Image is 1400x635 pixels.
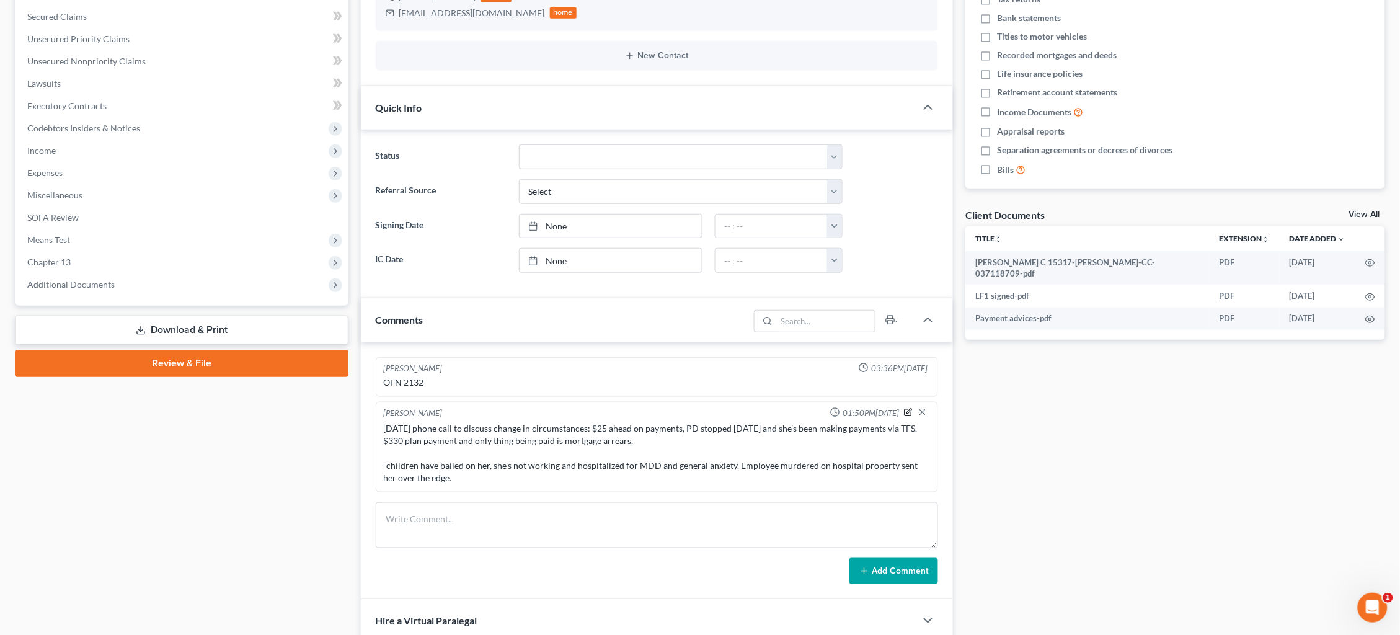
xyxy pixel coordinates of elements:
div: [PERSON_NAME] [384,407,443,420]
a: Secured Claims [17,6,348,28]
i: unfold_more [1262,236,1270,243]
input: -- : -- [716,215,828,238]
button: Add Comment [849,558,938,584]
td: PDF [1210,251,1280,285]
span: Retirement account statements [998,86,1118,99]
input: Search... [777,311,875,332]
span: Additional Documents [27,279,115,290]
span: Chapter 13 [27,257,71,267]
a: Titleunfold_more [975,234,1002,243]
td: [PERSON_NAME] C 15317-[PERSON_NAME]-CC-037118709-pdf [965,251,1210,285]
span: Executory Contracts [27,100,107,111]
a: Executory Contracts [17,95,348,117]
label: Signing Date [370,214,513,239]
a: Date Added expand_more [1290,234,1345,243]
span: Titles to motor vehicles [998,30,1088,43]
a: Download & Print [15,316,348,345]
span: Miscellaneous [27,190,82,200]
a: Unsecured Nonpriority Claims [17,50,348,73]
span: Unsecured Nonpriority Claims [27,56,146,66]
span: Comments [376,314,423,326]
span: Bills [998,164,1014,176]
label: Referral Source [370,179,513,204]
span: SOFA Review [27,212,79,223]
i: unfold_more [995,236,1002,243]
td: PDF [1210,308,1280,330]
div: OFN 2132 [384,376,931,389]
td: Payment advices-pdf [965,308,1210,330]
td: [DATE] [1280,308,1355,330]
div: [DATE] phone call to discuss change in circumstances: $25 ahead on payments, PD stopped [DATE] an... [384,422,931,484]
span: Secured Claims [27,11,87,22]
span: Expenses [27,167,63,178]
iframe: Intercom live chat [1358,593,1388,623]
a: View All [1349,210,1380,219]
span: Codebtors Insiders & Notices [27,123,140,133]
label: IC Date [370,248,513,273]
a: Unsecured Priority Claims [17,28,348,50]
div: Client Documents [965,208,1045,221]
a: SOFA Review [17,206,348,229]
a: Extensionunfold_more [1220,234,1270,243]
span: Unsecured Priority Claims [27,33,130,44]
span: Life insurance policies [998,68,1083,80]
label: Status [370,144,513,169]
div: [EMAIL_ADDRESS][DOMAIN_NAME] [399,7,545,19]
span: Bank statements [998,12,1061,24]
td: PDF [1210,285,1280,307]
a: None [520,215,702,238]
td: [DATE] [1280,251,1355,285]
span: Means Test [27,234,70,245]
div: [PERSON_NAME] [384,363,443,375]
i: expand_more [1338,236,1345,243]
span: 1 [1383,593,1393,603]
span: Lawsuits [27,78,61,89]
button: New Contact [386,51,929,61]
a: Lawsuits [17,73,348,95]
a: Review & File [15,350,348,377]
input: -- : -- [716,249,828,272]
span: 03:36PM[DATE] [871,363,928,375]
span: Appraisal reports [998,125,1065,138]
td: LF1 signed-pdf [965,285,1210,307]
td: [DATE] [1280,285,1355,307]
span: Income [27,145,56,156]
div: home [550,7,577,19]
span: Quick Info [376,102,422,113]
a: None [520,249,702,272]
span: Separation agreements or decrees of divorces [998,144,1173,156]
span: Income Documents [998,106,1072,118]
span: Recorded mortgages and deeds [998,49,1117,61]
span: Hire a Virtual Paralegal [376,615,477,627]
span: 01:50PM[DATE] [843,407,899,419]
